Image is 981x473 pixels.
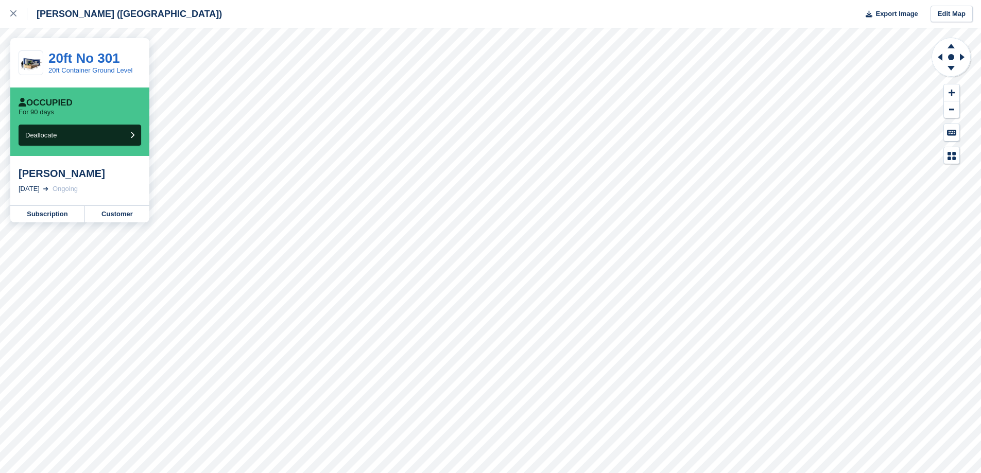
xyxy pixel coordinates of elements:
button: Zoom In [944,84,959,101]
div: [PERSON_NAME] [19,167,141,180]
button: Export Image [859,6,918,23]
p: For 90 days [19,108,54,116]
span: Deallocate [25,131,57,139]
button: Keyboard Shortcuts [944,124,959,141]
a: 20ft No 301 [48,50,120,66]
button: Deallocate [19,125,141,146]
a: Customer [85,206,149,222]
button: Zoom Out [944,101,959,118]
div: [PERSON_NAME] ([GEOGRAPHIC_DATA]) [27,8,222,20]
div: Occupied [19,98,73,108]
div: [DATE] [19,184,40,194]
span: Export Image [875,9,918,19]
a: Subscription [10,206,85,222]
img: 20ft%20Pic.png [19,55,43,71]
a: 20ft Container Ground Level [48,66,132,74]
button: Map Legend [944,147,959,164]
a: Edit Map [931,6,973,23]
img: arrow-right-light-icn-cde0832a797a2874e46488d9cf13f60e5c3a73dbe684e267c42b8395dfbc2abf.svg [43,187,48,191]
div: Ongoing [53,184,78,194]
